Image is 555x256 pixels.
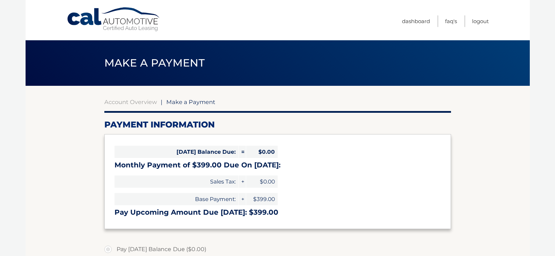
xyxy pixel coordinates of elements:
[67,7,161,32] a: Cal Automotive
[166,98,215,105] span: Make a Payment
[246,146,278,158] span: $0.00
[472,15,489,27] a: Logout
[445,15,457,27] a: FAQ's
[239,193,246,205] span: +
[246,193,278,205] span: $399.00
[239,146,246,158] span: =
[115,175,238,188] span: Sales Tax:
[115,208,441,217] h3: Pay Upcoming Amount Due [DATE]: $399.00
[104,119,451,130] h2: Payment Information
[161,98,162,105] span: |
[115,193,238,205] span: Base Payment:
[104,98,157,105] a: Account Overview
[402,15,430,27] a: Dashboard
[115,161,441,169] h3: Monthly Payment of $399.00 Due On [DATE]:
[239,175,246,188] span: +
[104,56,205,69] span: Make a Payment
[246,175,278,188] span: $0.00
[115,146,238,158] span: [DATE] Balance Due:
